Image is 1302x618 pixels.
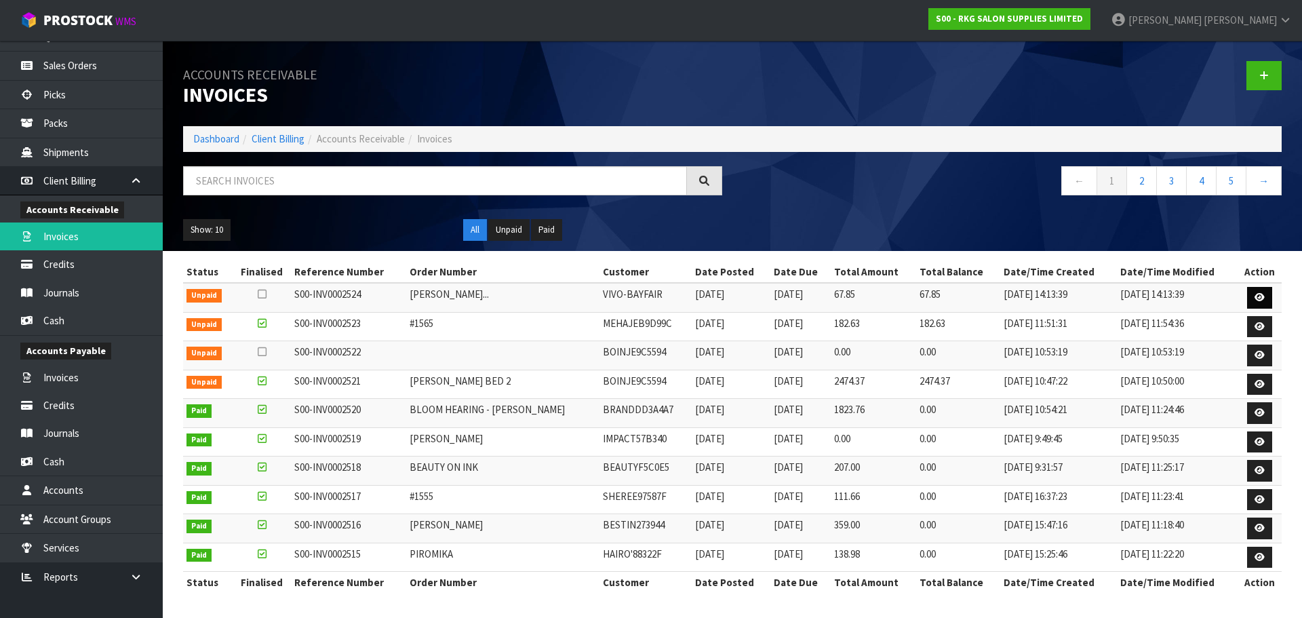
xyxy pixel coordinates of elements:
[183,572,233,594] th: Status
[692,312,770,341] td: [DATE]
[1000,457,1117,486] td: [DATE] 9:31:57
[1156,166,1187,195] a: 3
[599,341,692,370] td: BOINJE9C5594
[770,427,831,457] td: [DATE]
[406,514,599,543] td: [PERSON_NAME]
[186,318,222,332] span: Unpaid
[406,312,599,341] td: #1565
[831,370,915,399] td: 2474.37
[1000,312,1117,341] td: [DATE] 11:51:31
[831,261,915,283] th: Total Amount
[1097,166,1127,195] a: 1
[916,514,1000,543] td: 0.00
[831,543,915,572] td: 138.98
[599,543,692,572] td: HAIRO'88322F
[291,312,406,341] td: S00-INV0002523
[1117,543,1238,572] td: [DATE] 11:22:20
[692,283,770,312] td: [DATE]
[770,543,831,572] td: [DATE]
[186,376,222,389] span: Unpaid
[599,485,692,514] td: SHEREE97587F
[916,261,1000,283] th: Total Balance
[692,543,770,572] td: [DATE]
[692,485,770,514] td: [DATE]
[692,457,770,486] td: [DATE]
[692,399,770,428] td: [DATE]
[291,370,406,399] td: S00-INV0002521
[186,520,212,533] span: Paid
[406,261,599,283] th: Order Number
[831,312,915,341] td: 182.63
[291,341,406,370] td: S00-INV0002522
[831,485,915,514] td: 111.66
[1237,261,1282,283] th: Action
[599,261,692,283] th: Customer
[599,427,692,457] td: IMPACT57B340
[599,514,692,543] td: BESTIN273944
[770,485,831,514] td: [DATE]
[692,514,770,543] td: [DATE]
[916,399,1000,428] td: 0.00
[233,261,291,283] th: Finalised
[831,341,915,370] td: 0.00
[291,399,406,428] td: S00-INV0002520
[1000,543,1117,572] td: [DATE] 15:25:46
[692,261,770,283] th: Date Posted
[291,514,406,543] td: S00-INV0002516
[599,370,692,399] td: BOINJE9C5594
[1117,261,1238,283] th: Date/Time Modified
[1000,427,1117,457] td: [DATE] 9:49:45
[916,283,1000,312] td: 67.85
[20,201,124,218] span: Accounts Receivable
[770,370,831,399] td: [DATE]
[831,427,915,457] td: 0.00
[916,427,1000,457] td: 0.00
[1117,312,1238,341] td: [DATE] 11:54:36
[252,132,304,145] a: Client Billing
[692,572,770,594] th: Date Posted
[1117,427,1238,457] td: [DATE] 9:50:35
[599,312,692,341] td: MEHAJEB9D99C
[1117,514,1238,543] td: [DATE] 11:18:40
[20,343,111,360] span: Accounts Payable
[1246,166,1282,195] a: →
[43,12,113,29] span: ProStock
[1237,572,1282,594] th: Action
[1000,514,1117,543] td: [DATE] 15:47:16
[291,457,406,486] td: S00-INV0002518
[936,13,1083,24] strong: S00 - RKG SALON SUPPLIES LIMITED
[770,312,831,341] td: [DATE]
[599,283,692,312] td: VIVO-BAYFAIR
[1117,399,1238,428] td: [DATE] 11:24:46
[1117,283,1238,312] td: [DATE] 14:13:39
[406,370,599,399] td: [PERSON_NAME] BED 2
[916,485,1000,514] td: 0.00
[692,370,770,399] td: [DATE]
[1126,166,1157,195] a: 2
[186,462,212,476] span: Paid
[743,166,1282,199] nav: Page navigation
[770,261,831,283] th: Date Due
[770,283,831,312] td: [DATE]
[417,132,452,145] span: Invoices
[831,457,915,486] td: 207.00
[406,399,599,428] td: BLOOM HEARING - [PERSON_NAME]
[1117,572,1238,594] th: Date/Time Modified
[186,404,212,418] span: Paid
[291,485,406,514] td: S00-INV0002517
[291,572,406,594] th: Reference Number
[183,219,231,241] button: Show: 10
[406,283,599,312] td: [PERSON_NAME]...
[1204,14,1277,26] span: [PERSON_NAME]
[186,347,222,360] span: Unpaid
[692,427,770,457] td: [DATE]
[1000,399,1117,428] td: [DATE] 10:54:21
[831,572,915,594] th: Total Amount
[770,457,831,486] td: [DATE]
[916,572,1000,594] th: Total Balance
[1000,283,1117,312] td: [DATE] 14:13:39
[1000,370,1117,399] td: [DATE] 10:47:22
[186,433,212,447] span: Paid
[183,61,722,106] h1: Invoices
[1000,341,1117,370] td: [DATE] 10:53:19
